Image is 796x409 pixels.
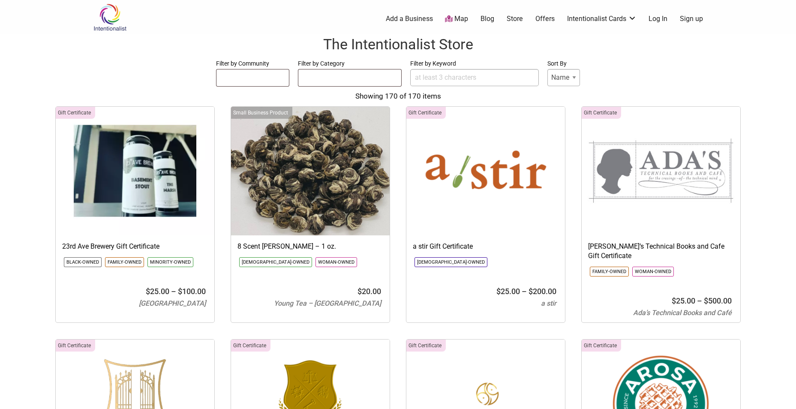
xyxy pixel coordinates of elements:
[582,107,740,235] img: Adas Technical Books and Cafe Logo
[697,296,702,305] span: –
[406,107,446,119] div: Click to show only this category
[507,14,523,24] a: Store
[231,340,270,352] div: Click to show only this category
[386,14,433,24] a: Add a Business
[216,58,290,69] label: Filter by Community
[56,107,95,119] div: Click to show only this category
[413,242,559,251] h3: a stir Gift Certificate
[672,296,676,305] span: $
[406,340,446,352] div: Click to show only this category
[632,267,674,277] li: Click to show only this community
[237,242,383,251] h3: 8 Scent [PERSON_NAME] – 1 oz.
[547,58,580,69] label: Sort By
[672,296,695,305] bdi: 25.00
[496,287,501,296] span: $
[62,242,208,251] h3: 23rd Ave Brewery Gift Certificate
[529,287,533,296] span: $
[415,257,487,267] li: Click to show only this community
[410,69,539,86] input: at least 3 characters
[274,299,381,307] span: Young Tea – [GEOGRAPHIC_DATA]
[315,257,357,267] li: Click to show only this community
[64,257,102,267] li: Click to show only this community
[704,296,708,305] span: $
[582,107,621,119] div: Click to show only this category
[590,267,629,277] li: Click to show only this community
[680,14,703,24] a: Sign up
[146,287,169,296] bdi: 25.00
[298,58,402,69] label: Filter by Category
[178,287,182,296] span: $
[633,309,732,317] span: Ada’s Technical Books and Café
[567,14,637,24] a: Intentionalist Cards
[649,14,667,24] a: Log In
[146,287,150,296] span: $
[541,299,556,307] span: a stir
[496,287,520,296] bdi: 25.00
[445,14,468,24] a: Map
[357,287,381,296] bdi: 20.00
[535,14,555,24] a: Offers
[231,107,292,119] div: Click to show only this category
[588,242,734,261] h3: [PERSON_NAME]’s Technical Books and Cafe Gift Certificate
[171,287,176,296] span: –
[105,257,144,267] li: Click to show only this community
[56,340,95,352] div: Click to show only this category
[139,299,206,307] span: [GEOGRAPHIC_DATA]
[481,14,494,24] a: Blog
[357,287,362,296] span: $
[9,34,787,55] h1: The Intentionalist Store
[239,257,312,267] li: Click to show only this community
[704,296,732,305] bdi: 500.00
[90,3,130,31] img: Intentionalist
[410,58,539,69] label: Filter by Keyword
[9,91,787,102] div: Showing 170 of 170 items
[582,340,621,352] div: Click to show only this category
[147,257,193,267] li: Click to show only this community
[529,287,556,296] bdi: 200.00
[231,107,390,235] img: Young Tea 8 Scent Jasmine Green Pearl
[522,287,527,296] span: –
[178,287,206,296] bdi: 100.00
